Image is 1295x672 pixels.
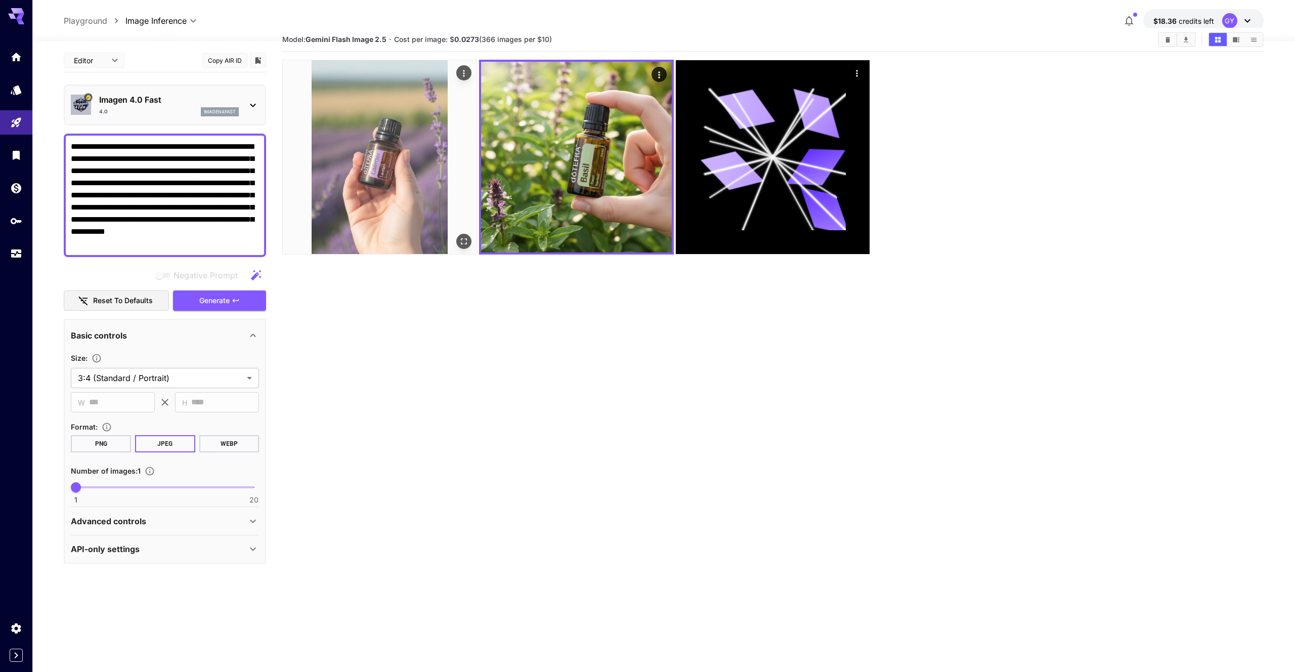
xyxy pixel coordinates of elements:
[1222,13,1237,28] div: GY
[71,435,131,452] button: PNG
[850,65,865,80] div: Actions
[71,509,259,533] div: Advanced controls
[1153,16,1214,26] div: $18.35822
[1208,32,1264,47] div: Show images in grid viewShow images in video viewShow images in list view
[10,149,22,161] div: Library
[64,290,169,311] button: Reset to defaults
[174,269,238,281] span: Negative Prompt
[10,649,23,662] button: Expand sidebar
[652,67,667,82] div: Actions
[10,182,22,194] div: Wallet
[10,622,22,635] div: Settings
[71,354,88,362] span: Size :
[78,372,243,384] span: 3:4 (Standard / Portrait)
[283,60,477,254] img: Z
[71,90,259,120] div: Certified Model – Vetted for best performance and includes a commercial license.Imagen 4.0 Fast4....
[64,15,125,27] nav: breadcrumb
[202,53,248,68] button: Copy AIR ID
[88,353,106,363] button: Adjust the dimensions of the generated image by specifying its width and height in pixels, or sel...
[182,397,187,408] span: H
[10,247,22,260] div: Usage
[74,495,77,505] span: 1
[389,33,392,46] p: ·
[71,329,127,342] p: Basic controls
[71,543,140,555] p: API-only settings
[1177,33,1195,46] button: Download All
[1209,33,1227,46] button: Show images in grid view
[135,435,195,452] button: JPEG
[71,515,146,527] p: Advanced controls
[457,65,472,80] div: Actions
[1245,33,1263,46] button: Show images in list view
[125,15,187,27] span: Image Inference
[71,423,98,431] span: Format :
[1179,17,1214,25] span: credits left
[253,54,263,66] button: Add to library
[481,62,672,253] img: 2Q==
[282,35,386,44] span: Model:
[1159,33,1177,46] button: Clear Images
[153,269,246,281] span: Negative prompts are not compatible with the selected model.
[457,234,472,249] div: Open in fullscreen
[71,467,141,475] span: Number of images : 1
[10,83,22,96] div: Models
[10,51,22,63] div: Home
[199,435,260,452] button: WEBP
[99,108,108,115] p: 4.0
[204,108,236,115] p: imagen4fast
[10,215,22,227] div: API Keys
[1158,32,1196,47] div: Clear ImagesDownload All
[1153,17,1179,25] span: $18.36
[71,537,259,561] div: API-only settings
[64,15,107,27] a: Playground
[78,397,85,408] span: W
[1227,33,1245,46] button: Show images in video view
[99,94,239,106] p: Imagen 4.0 Fast
[74,55,105,66] span: Editor
[71,323,259,348] div: Basic controls
[173,290,266,311] button: Generate
[199,295,230,307] span: Generate
[10,116,22,129] div: Playground
[1143,9,1264,32] button: $18.35822GY
[84,94,93,102] button: Certified Model – Vetted for best performance and includes a commercial license.
[394,35,552,44] span: Cost per image: $ (366 images per $10)
[249,495,258,505] span: 20
[141,466,159,476] button: Specify how many images to generate in a single request. Each image generation will be charged se...
[306,35,386,44] b: Gemini Flash Image 2.5
[98,422,116,432] button: Choose the file format for the output image.
[454,35,479,44] b: 0.0273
